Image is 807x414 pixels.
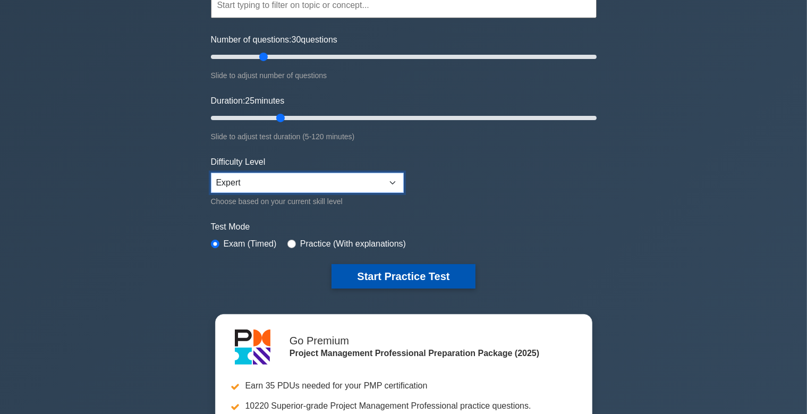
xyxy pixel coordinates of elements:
div: Slide to adjust number of questions [211,69,597,82]
label: Exam (Timed) [224,238,277,250]
button: Start Practice Test [332,264,475,289]
label: Difficulty Level [211,156,266,168]
label: Duration: minutes [211,95,285,107]
label: Practice (With explanations) [300,238,406,250]
span: 25 [245,96,254,105]
label: Number of questions: questions [211,33,337,46]
span: 30 [292,35,301,44]
div: Choose based on your current skill level [211,195,404,208]
label: Test Mode [211,221,597,233]
div: Slide to adjust test duration (5-120 minutes) [211,130,597,143]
